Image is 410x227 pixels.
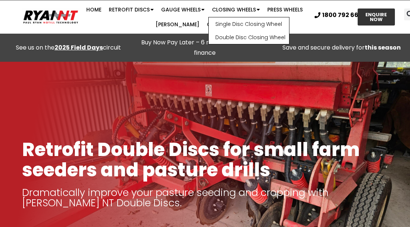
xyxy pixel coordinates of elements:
[208,17,289,44] ul: Closing Wheels
[157,2,208,17] a: Gauge Wheels
[105,2,157,17] a: Retrofit Discs
[4,43,133,53] div: See us on the circuit
[22,8,80,26] img: Ryan NT logo
[322,12,362,18] span: 1800 792 668
[83,2,105,17] a: Home
[264,2,306,17] a: Press Wheels
[209,31,289,44] a: Double Disc Closing Wheel
[203,17,237,32] a: Contact
[315,12,362,18] a: 1800 792 668
[208,2,264,17] a: Closing Wheels
[140,37,270,58] p: Buy Now Pay Later – 6 months interest-free finance
[152,17,203,32] a: [PERSON_NAME]
[22,187,388,208] p: Dramatically improve your pasture seeding and cropping with [PERSON_NAME] NT Double Discs.
[277,43,406,53] p: Save and secure delivery for
[22,139,388,180] h1: Retrofit Double Discs for small farm seeders and pasture drills
[55,43,103,52] a: 2025 Field Days
[80,2,309,32] nav: Menu
[365,43,401,52] strong: this season
[209,17,289,31] a: Single Disc Closing Wheel
[358,9,395,26] a: ENQUIRE NOW
[364,12,388,22] span: ENQUIRE NOW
